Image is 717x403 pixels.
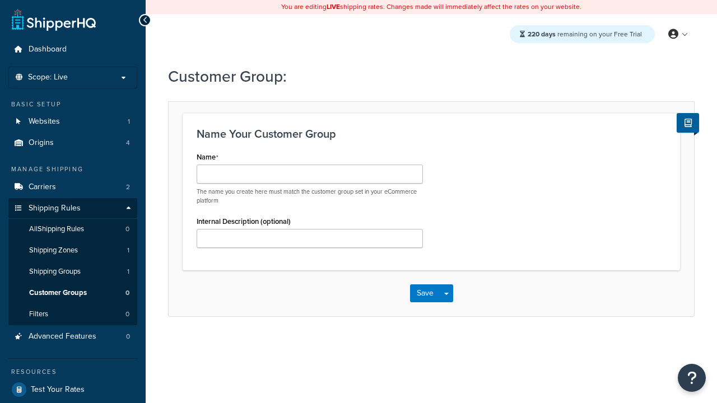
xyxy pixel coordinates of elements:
[8,111,137,132] li: Websites
[29,182,56,192] span: Carriers
[8,165,137,174] div: Manage Shipping
[410,284,440,302] button: Save
[168,65,681,87] h1: Customer Group:
[8,304,137,325] a: Filters0
[125,288,129,298] span: 0
[126,332,130,341] span: 0
[29,267,81,277] span: Shipping Groups
[8,39,137,60] a: Dashboard
[8,379,137,400] a: Test Your Rates
[8,133,137,153] a: Origins4
[29,288,87,298] span: Customer Groups
[29,138,54,148] span: Origins
[197,217,291,226] label: Internal Description (optional)
[126,138,130,148] span: 4
[29,45,67,54] span: Dashboard
[197,153,218,162] label: Name
[29,310,48,319] span: Filters
[8,283,137,303] li: Customer Groups
[29,224,84,234] span: All Shipping Rules
[8,261,137,282] li: Shipping Groups
[29,117,60,126] span: Websites
[8,100,137,109] div: Basic Setup
[8,326,137,347] li: Advanced Features
[327,2,340,12] b: LIVE
[528,29,642,39] span: remaining on your Free Trial
[28,73,68,82] span: Scope: Live
[125,310,129,319] span: 0
[29,246,78,255] span: Shipping Zones
[677,113,699,133] button: Show Help Docs
[8,283,137,303] a: Customer Groups0
[8,304,137,325] li: Filters
[8,177,137,198] li: Carriers
[8,177,137,198] a: Carriers2
[8,326,137,347] a: Advanced Features0
[8,111,137,132] a: Websites1
[127,246,129,255] span: 1
[31,385,85,395] span: Test Your Rates
[8,198,137,326] li: Shipping Rules
[678,364,706,392] button: Open Resource Center
[8,240,137,261] a: Shipping Zones1
[8,133,137,153] li: Origins
[197,128,666,140] h3: Name Your Customer Group
[8,198,137,219] a: Shipping Rules
[8,261,137,282] a: Shipping Groups1
[8,240,137,261] li: Shipping Zones
[126,182,130,192] span: 2
[125,224,129,234] span: 0
[197,188,423,205] p: The name you create here must match the customer group set in your eCommerce platform
[29,332,96,341] span: Advanced Features
[528,29,556,39] strong: 220 days
[8,367,137,377] div: Resources
[127,267,129,277] span: 1
[8,219,137,240] a: AllShipping Rules0
[128,117,130,126] span: 1
[29,204,81,213] span: Shipping Rules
